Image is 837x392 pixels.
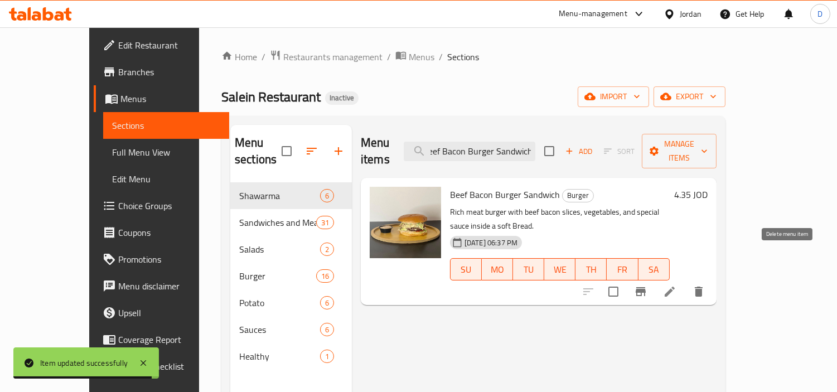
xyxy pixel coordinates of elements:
[103,112,229,139] a: Sections
[94,85,229,112] a: Menus
[221,50,725,64] nav: breadcrumb
[262,50,265,64] li: /
[118,199,220,212] span: Choice Groups
[674,187,708,202] h6: 4.35 JOD
[580,262,602,278] span: TH
[230,289,352,316] div: Potato6
[235,134,282,168] h2: Menu sections
[455,262,477,278] span: SU
[298,138,325,164] span: Sort sections
[559,7,627,21] div: Menu-management
[587,90,640,104] span: import
[230,209,352,236] div: Sandwiches and Meals31
[239,323,320,336] div: Sauces
[118,306,220,320] span: Upsell
[321,351,333,362] span: 1
[597,143,642,160] span: Select section first
[94,192,229,219] a: Choice Groups
[325,138,352,164] button: Add section
[239,216,316,229] span: Sandwiches and Meals
[680,8,701,20] div: Jordan
[602,280,625,303] span: Select to update
[817,8,823,20] span: D
[103,139,229,166] a: Full Menu View
[517,262,540,278] span: TU
[325,93,359,103] span: Inactive
[578,86,649,107] button: import
[230,343,352,370] div: Healthy1
[94,326,229,353] a: Coverage Report
[118,333,220,346] span: Coverage Report
[513,258,544,280] button: TU
[564,145,594,158] span: Add
[563,189,593,202] span: Burger
[239,269,316,283] span: Burger
[118,38,220,52] span: Edit Restaurant
[239,296,320,309] div: Potato
[638,258,670,280] button: SA
[317,217,333,228] span: 31
[118,253,220,266] span: Promotions
[118,279,220,293] span: Menu disclaimer
[230,316,352,343] div: Sauces6
[654,86,725,107] button: export
[370,187,441,258] img: Beef Bacon Burger Sandwich
[321,244,333,255] span: 2
[94,299,229,326] a: Upsell
[239,189,320,202] span: Shawarma
[395,50,434,64] a: Menus
[321,325,333,335] span: 6
[404,142,535,161] input: search
[325,91,359,105] div: Inactive
[270,50,383,64] a: Restaurants management
[320,350,334,363] div: items
[275,139,298,163] span: Select all sections
[94,353,229,380] a: Grocery Checklist
[450,258,482,280] button: SU
[316,216,334,229] div: items
[450,205,670,233] p: Rich meat burger with beef bacon slices, vegetables, and special sauce inside a soft Bread.
[482,258,513,280] button: MO
[112,172,220,186] span: Edit Menu
[544,258,575,280] button: WE
[627,278,654,305] button: Branch-specific-item
[94,32,229,59] a: Edit Restaurant
[320,243,334,256] div: items
[230,182,352,209] div: Shawarma6
[439,50,443,64] li: /
[317,271,333,282] span: 16
[221,50,257,64] a: Home
[283,50,383,64] span: Restaurants management
[561,143,597,160] span: Add item
[642,134,717,168] button: Manage items
[316,269,334,283] div: items
[538,139,561,163] span: Select section
[486,262,509,278] span: MO
[239,243,320,256] span: Salads
[118,65,220,79] span: Branches
[409,50,434,64] span: Menus
[607,258,638,280] button: FR
[112,146,220,159] span: Full Menu View
[120,92,220,105] span: Menus
[651,137,708,165] span: Manage items
[112,119,220,132] span: Sections
[94,219,229,246] a: Coupons
[611,262,633,278] span: FR
[118,360,220,373] span: Grocery Checklist
[685,278,712,305] button: delete
[230,236,352,263] div: Salads2
[230,178,352,374] nav: Menu sections
[94,246,229,273] a: Promotions
[239,350,320,363] span: Healthy
[320,296,334,309] div: items
[361,134,390,168] h2: Menu items
[643,262,665,278] span: SA
[447,50,479,64] span: Sections
[103,166,229,192] a: Edit Menu
[221,84,321,109] span: Salein Restaurant
[321,298,333,308] span: 6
